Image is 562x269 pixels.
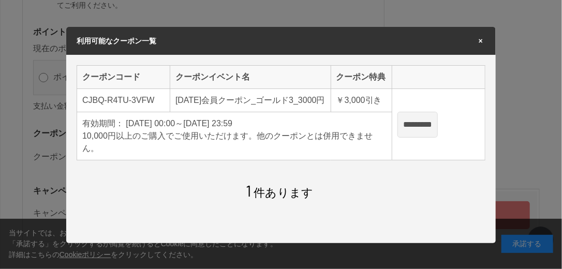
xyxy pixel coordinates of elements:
span: 1 [246,181,252,200]
span: 利用可能なクーポン一覧 [77,37,156,45]
td: [DATE]会員クーポン_ゴールド3_3000円 [170,89,331,112]
th: クーポンイベント名 [170,66,331,89]
td: 引き [331,89,392,112]
th: クーポンコード [77,66,170,89]
span: 件あります [246,186,314,199]
th: クーポン特典 [331,66,392,89]
span: [DATE] 00:00～[DATE] 23:59 [126,119,232,128]
div: 10,000円以上のご購入でご使用いただけます。他のクーポンとは併用できません。 [82,130,387,155]
span: ￥3,000 [336,96,365,104]
td: CJBQ-R4TU-3VFW [77,89,170,112]
span: × [476,37,485,44]
span: 有効期間： [82,119,124,128]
